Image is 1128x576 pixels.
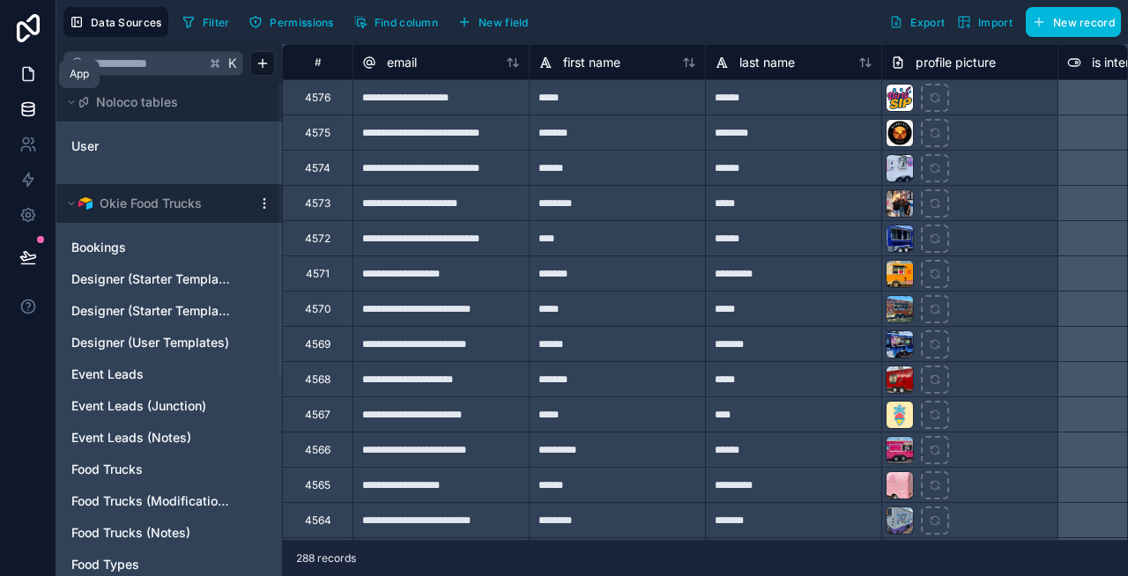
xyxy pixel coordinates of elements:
span: User [71,137,99,155]
span: Event Leads [71,366,144,383]
div: 4573 [305,196,330,210]
div: # [296,55,339,69]
img: Airtable Logo [78,196,93,210]
a: Event Leads [71,366,232,383]
span: last name [739,54,795,71]
div: 4565 [305,478,330,492]
a: Designer (User Templates) [71,334,232,351]
span: first name [563,54,620,71]
span: Noloco tables [96,93,178,111]
div: Event Leads (Notes) [63,424,275,452]
button: Data Sources [63,7,168,37]
span: Import [978,16,1013,29]
span: Food Trucks [71,461,143,478]
button: New record [1026,7,1121,37]
div: 4566 [305,443,330,457]
span: Bookings [71,239,126,256]
div: Designer (Starter Templates) [63,297,275,325]
span: Export [910,16,945,29]
div: Food Trucks [63,455,275,484]
span: Find column [375,16,438,29]
span: Designer (User Templates) [71,334,229,351]
div: Food Trucks (Modifications) [63,487,275,515]
div: Bookings [63,233,275,262]
div: 4572 [305,232,330,246]
span: Filter [203,16,230,29]
span: 288 records [296,551,356,565]
button: Import [951,7,1019,37]
div: 4569 [305,337,330,351]
a: Designer (Starter Templates) [71,302,232,320]
div: Designer (Starter Template Categories) [63,265,275,293]
div: Food Trucks (Notes) [63,519,275,547]
button: Filter [175,9,236,35]
a: Event Leads (Notes) [71,429,232,447]
span: New record [1053,16,1115,29]
a: Designer (Starter Template Categories) [71,270,232,288]
a: Food Trucks [71,461,232,478]
button: Noloco tables [63,90,264,114]
div: 4571 [306,267,330,281]
a: Bookings [71,239,232,256]
div: Designer (User Templates) [63,329,275,357]
div: 4575 [305,126,330,140]
div: Event Leads (Junction) [63,392,275,420]
div: App [70,67,89,81]
button: New field [451,9,535,35]
span: email [387,54,417,71]
div: 4567 [305,408,330,422]
span: Okie Food Trucks [100,195,202,212]
button: Export [883,7,951,37]
a: Event Leads (Junction) [71,397,232,415]
span: Data Sources [91,16,162,29]
span: New field [479,16,529,29]
div: User [63,132,275,160]
a: User [71,137,214,155]
span: K [226,57,239,70]
span: Food Trucks (Notes) [71,524,190,542]
button: Find column [347,9,444,35]
a: Food Trucks (Modifications) [71,492,232,510]
div: 4564 [305,513,331,528]
button: Permissions [242,9,339,35]
div: 4570 [305,302,331,316]
div: Event Leads [63,360,275,388]
a: Permissions [242,9,346,35]
span: Event Leads (Junction) [71,397,206,415]
a: Food Trucks (Notes) [71,524,232,542]
span: Food Types [71,556,139,573]
div: 4574 [305,161,330,175]
a: Food Types [71,556,232,573]
span: profile picture [916,54,996,71]
div: 4576 [305,91,330,105]
div: 4568 [305,373,330,387]
a: New record [1019,7,1121,37]
span: Permissions [270,16,333,29]
span: Event Leads (Notes) [71,429,191,447]
button: Airtable LogoOkie Food Trucks [63,191,250,216]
